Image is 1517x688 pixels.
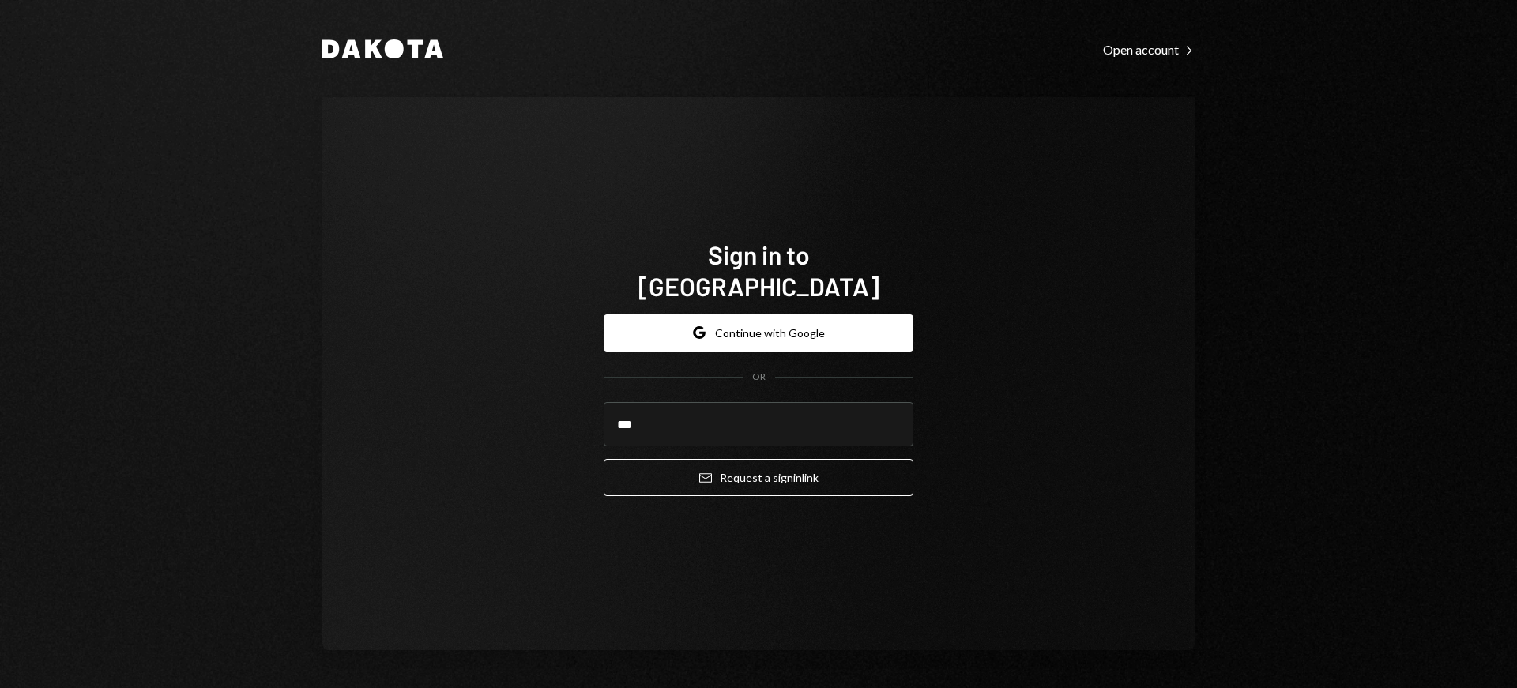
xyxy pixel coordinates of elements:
[752,370,766,384] div: OR
[604,239,913,302] h1: Sign in to [GEOGRAPHIC_DATA]
[604,459,913,496] button: Request a signinlink
[1103,40,1195,58] a: Open account
[1103,42,1195,58] div: Open account
[604,314,913,352] button: Continue with Google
